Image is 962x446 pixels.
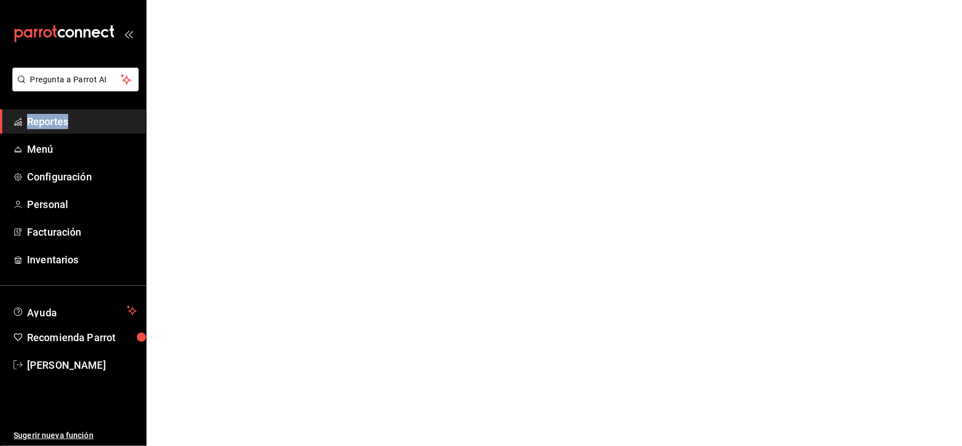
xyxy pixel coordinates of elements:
span: Configuración [27,169,137,184]
span: Personal [27,197,137,212]
span: Sugerir nueva función [14,430,137,441]
button: open_drawer_menu [124,29,133,38]
span: Menú [27,142,137,157]
a: Pregunta a Parrot AI [8,82,139,94]
span: Facturación [27,224,137,240]
span: [PERSON_NAME] [27,357,137,373]
span: Ayuda [27,304,122,317]
span: Recomienda Parrot [27,330,137,345]
span: Pregunta a Parrot AI [30,74,121,86]
span: Inventarios [27,252,137,267]
button: Pregunta a Parrot AI [12,68,139,91]
span: Reportes [27,114,137,129]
